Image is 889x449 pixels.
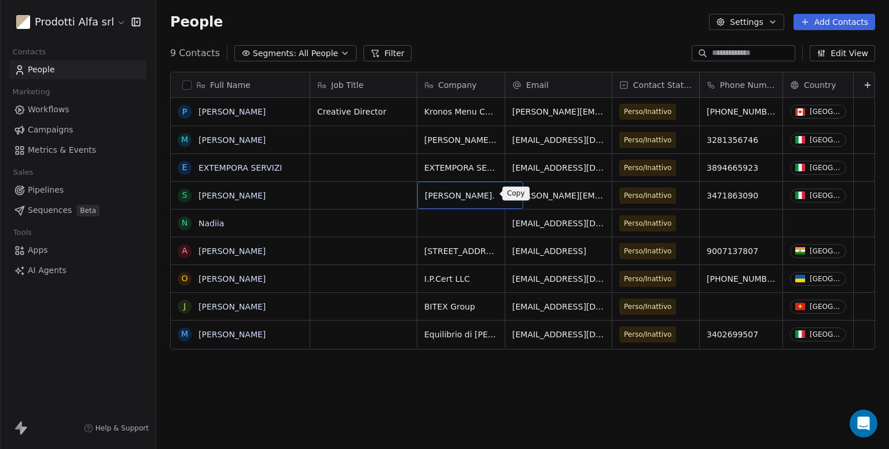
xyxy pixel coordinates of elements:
[199,274,266,284] a: [PERSON_NAME]
[199,246,266,256] a: [PERSON_NAME]
[8,164,38,181] span: Sales
[425,190,495,201] span: [PERSON_NAME].
[16,15,30,29] img: Nuovo%20progetto.png
[310,72,417,97] div: Job Title
[8,224,36,241] span: Tools
[624,106,671,117] span: Perso/Inattivo
[707,273,776,285] span: [PHONE_NUMBER]
[14,12,123,32] button: Prodotti Alfa srl
[84,424,149,433] a: Help & Support
[512,218,605,229] span: [EMAIL_ADDRESS][DOMAIN_NAME]
[28,184,64,196] span: Pipelines
[810,45,875,61] button: Edit View
[9,181,146,200] a: Pipelines
[8,83,55,101] span: Marketing
[707,106,776,117] span: [PHONE_NUMBER]
[810,136,841,144] div: [GEOGRAPHIC_DATA]
[810,108,841,116] div: [GEOGRAPHIC_DATA]
[35,14,114,30] span: Prodotti Alfa srl
[182,245,188,257] div: A
[199,107,266,116] a: [PERSON_NAME]
[512,329,605,340] span: [EMAIL_ADDRESS][DOMAIN_NAME]
[28,244,48,256] span: Apps
[424,162,498,174] span: EXTEMPORA SERVIZI
[181,134,188,146] div: M
[28,144,96,156] span: Metrics & Events
[507,189,525,198] p: Copy
[505,72,612,97] div: Email
[9,120,146,139] a: Campaigns
[95,424,149,433] span: Help & Support
[810,275,841,283] div: [GEOGRAPHIC_DATA]
[199,135,266,145] a: [PERSON_NAME]
[310,98,881,440] div: grid
[810,164,841,172] div: [GEOGRAPHIC_DATA]
[707,134,776,146] span: 3281356746
[331,79,363,91] span: Job Title
[299,47,338,60] span: All People
[28,64,55,76] span: People
[624,190,671,201] span: Perso/Inattivo
[512,162,605,174] span: [EMAIL_ADDRESS][DOMAIN_NAME]
[720,79,776,91] span: Phone Number
[707,329,776,340] span: 3402699507
[182,106,187,118] div: P
[438,79,477,91] span: Company
[199,302,266,311] a: [PERSON_NAME]
[512,106,605,117] span: [PERSON_NAME][EMAIL_ADDRESS][DOMAIN_NAME]
[317,106,410,117] span: Creative Director
[170,46,220,60] span: 9 Contacts
[199,219,224,228] a: Nadiia
[199,163,282,172] a: EXTEMPORA SERVIZI
[210,79,251,91] span: Full Name
[624,245,671,257] span: Perso/Inattivo
[624,329,671,340] span: Perso/Inattivo
[424,273,498,285] span: I.P.Cert LLC
[363,45,412,61] button: Filter
[512,134,605,146] span: [EMAIL_ADDRESS][DOMAIN_NAME]
[424,329,498,340] span: Equilibrio di [PERSON_NAME]
[707,245,776,257] span: 9007137807
[9,201,146,220] a: SequencesBeta
[512,245,605,257] span: [EMAIL_ADDRESS]
[633,79,692,91] span: Contact Status
[199,330,266,339] a: [PERSON_NAME]
[850,410,877,437] div: Open Intercom Messenger
[9,241,146,260] a: Apps
[810,247,841,255] div: [GEOGRAPHIC_DATA]
[199,191,266,200] a: [PERSON_NAME]
[512,273,605,285] span: [EMAIL_ADDRESS][DOMAIN_NAME]
[783,72,853,97] div: Country
[707,162,776,174] span: 3894665923
[512,301,605,312] span: [EMAIL_ADDRESS][DOMAIN_NAME]
[9,100,146,119] a: Workflows
[624,218,671,229] span: Perso/Inattivo
[182,161,188,174] div: E
[182,189,188,201] div: S
[28,124,73,136] span: Campaigns
[624,134,671,146] span: Perso/Inattivo
[9,60,146,79] a: People
[28,104,69,116] span: Workflows
[9,141,146,160] a: Metrics & Events
[171,72,310,97] div: Full Name
[182,217,188,229] div: N
[624,162,671,174] span: Perso/Inattivo
[183,300,186,312] div: J
[417,72,505,97] div: Company
[424,301,498,312] span: BITEX Group
[28,264,67,277] span: AI Agents
[171,98,310,440] div: grid
[512,190,605,201] span: [PERSON_NAME][EMAIL_ADDRESS][DOMAIN_NAME]
[707,190,776,201] span: 3471863090
[810,330,841,338] div: [GEOGRAPHIC_DATA]
[8,43,51,61] span: Contacts
[28,204,72,216] span: Sequences
[526,79,549,91] span: Email
[9,261,146,280] a: AI Agents
[624,273,671,285] span: Perso/Inattivo
[794,14,875,30] button: Add Contacts
[424,245,498,257] span: [STREET_ADDRESS]. Ground floor. City [GEOGRAPHIC_DATA]. Pin 700039
[424,134,498,146] span: [PERSON_NAME] srl
[181,328,188,340] div: M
